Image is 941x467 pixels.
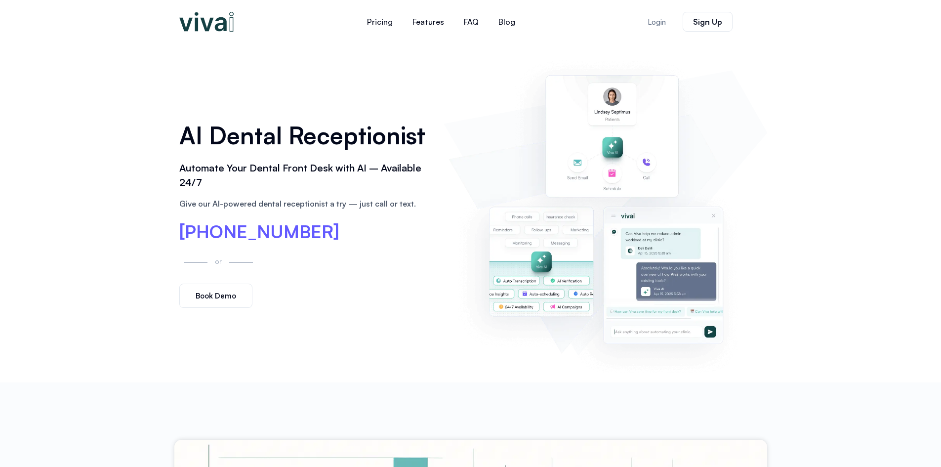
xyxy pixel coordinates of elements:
[298,10,584,34] nav: Menu
[648,18,666,26] span: Login
[683,12,733,32] a: Sign Up
[636,12,678,32] a: Login
[454,10,489,34] a: FAQ
[179,284,252,308] a: Book Demo
[212,255,224,267] p: or
[489,10,525,34] a: Blog
[449,53,762,373] img: AI dental receptionist dashboard – virtual receptionist dental office
[179,198,434,210] p: Give our AI-powered dental receptionist a try — just call or text.
[196,292,236,299] span: Book Demo
[179,223,339,241] a: [PHONE_NUMBER]
[403,10,454,34] a: Features
[693,18,722,26] span: Sign Up
[357,10,403,34] a: Pricing
[179,118,434,153] h1: AI Dental Receptionist
[179,161,434,190] h2: Automate Your Dental Front Desk with AI – Available 24/7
